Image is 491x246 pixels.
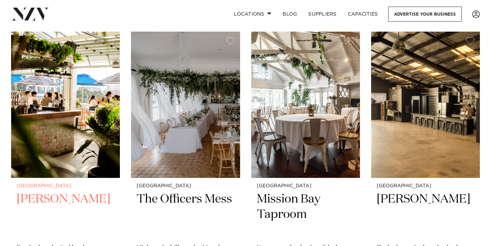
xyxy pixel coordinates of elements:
small: [GEOGRAPHIC_DATA] [257,183,354,189]
a: SUPPLIERS [303,7,342,22]
h2: The Officers Mess [137,191,234,238]
small: [GEOGRAPHIC_DATA] [377,183,474,189]
img: nzv-logo.png [11,8,49,20]
h2: [PERSON_NAME] [377,191,474,238]
small: [GEOGRAPHIC_DATA] [17,183,114,189]
a: BLOG [277,7,303,22]
h2: Mission Bay Taproom [257,191,354,238]
small: [GEOGRAPHIC_DATA] [137,183,234,189]
h2: [PERSON_NAME] [17,191,114,238]
a: Advertise your business [388,7,462,22]
a: Capacities [342,7,384,22]
a: Locations [228,7,277,22]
